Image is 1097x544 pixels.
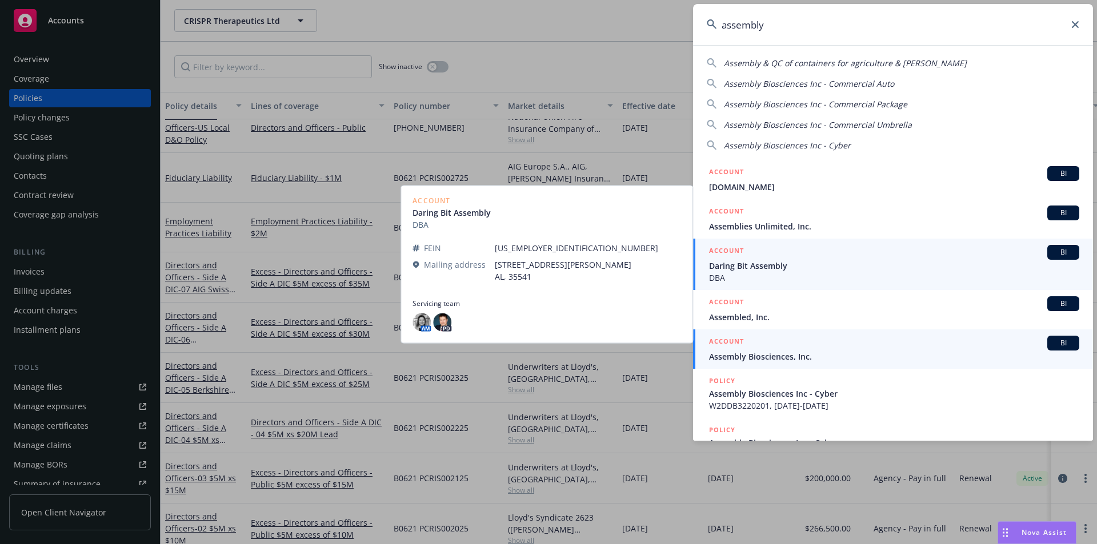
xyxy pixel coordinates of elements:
[709,424,735,436] h5: POLICY
[709,437,1079,449] span: Assembly Biosciences Inc - Cyber
[724,99,907,110] span: Assembly Biosciences Inc - Commercial Package
[693,290,1093,329] a: ACCOUNTBIAssembled, Inc.
[709,311,1079,323] span: Assembled, Inc.
[724,78,894,89] span: Assembly Biosciences Inc - Commercial Auto
[709,375,735,386] h5: POLICY
[709,205,744,219] h5: ACCOUNT
[709,388,1079,400] span: Assembly Biosciences Inc - Cyber
[998,521,1076,544] button: Nova Assist
[709,260,1079,272] span: Daring Bit Assembly
[693,239,1093,290] a: ACCOUNTBIDaring Bit AssemblyDBA
[693,369,1093,418] a: POLICYAssembly Biosciences Inc - CyberW2DDB3220201, [DATE]-[DATE]
[709,272,1079,284] span: DBA
[1052,247,1075,257] span: BI
[693,199,1093,239] a: ACCOUNTBIAssemblies Unlimited, Inc.
[693,329,1093,369] a: ACCOUNTBIAssembly Biosciences, Inc.
[709,400,1079,412] span: W2DDB3220201, [DATE]-[DATE]
[693,160,1093,199] a: ACCOUNTBI[DOMAIN_NAME]
[709,245,744,259] h5: ACCOUNT
[693,418,1093,467] a: POLICYAssembly Biosciences Inc - Cyber
[724,119,912,130] span: Assembly Biosciences Inc - Commercial Umbrella
[709,181,1079,193] span: [DOMAIN_NAME]
[709,336,744,349] h5: ACCOUNT
[1022,527,1067,537] span: Nova Assist
[709,220,1079,232] span: Assemblies Unlimited, Inc.
[1052,208,1075,218] span: BI
[724,58,967,68] span: Assembly & QC of containers for agriculture & [PERSON_NAME]
[709,296,744,310] h5: ACCOUNT
[709,350,1079,362] span: Assembly Biosciences, Inc.
[1052,299,1075,309] span: BI
[1052,168,1075,179] span: BI
[998,522,1012,543] div: Drag to move
[724,140,851,151] span: Assembly Biosciences Inc - Cyber
[1052,338,1075,348] span: BI
[693,4,1093,45] input: Search...
[709,166,744,180] h5: ACCOUNT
